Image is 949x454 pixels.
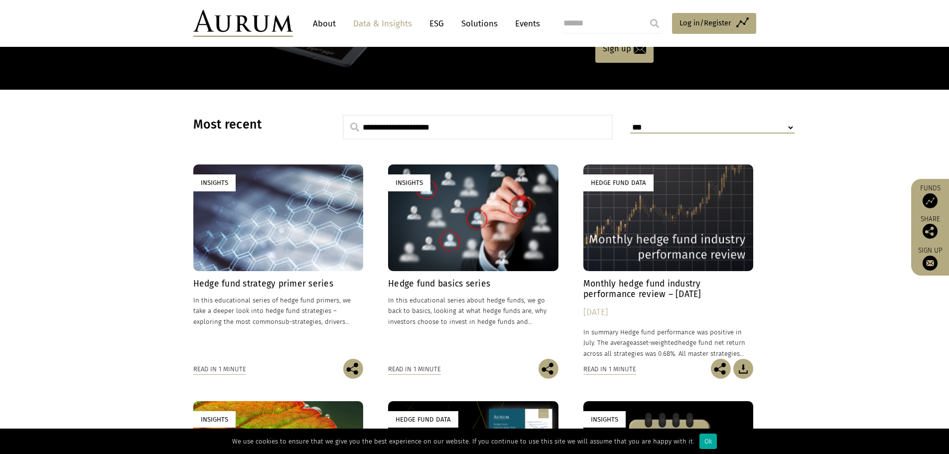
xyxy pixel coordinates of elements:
img: Share this post [343,359,363,379]
img: search.svg [350,123,359,132]
a: ESG [424,14,449,33]
img: Share this post [539,359,558,379]
div: Insights [583,411,626,428]
a: Sign up [595,35,654,63]
span: asset-weighted [633,339,678,346]
img: Download Article [733,359,753,379]
h3: Most recent [193,117,318,132]
a: Solutions [456,14,503,33]
div: Share [916,216,944,239]
a: Data & Insights [348,14,417,33]
a: Insights Hedge fund basics series In this educational series about hedge funds, we go back to bas... [388,164,558,358]
a: Insights Hedge fund strategy primer series In this educational series of hedge fund primers, we t... [193,164,364,358]
div: Hedge Fund Data [388,411,458,428]
a: Funds [916,184,944,208]
div: Read in 1 minute [583,364,636,375]
p: In this educational series about hedge funds, we go back to basics, looking at what hedge funds a... [388,295,558,326]
img: Aurum [193,10,293,37]
input: Submit [645,13,665,33]
img: Share this post [711,359,731,379]
a: Sign up [916,246,944,271]
span: Log in/Register [679,17,731,29]
a: About [308,14,341,33]
span: sub-strategies [278,318,321,325]
div: Read in 1 minute [193,364,246,375]
div: Hedge Fund Data [583,174,654,191]
div: Insights [388,174,430,191]
h4: Monthly hedge fund industry performance review – [DATE] [583,279,754,300]
div: Ok [699,434,717,449]
h4: Hedge fund strategy primer series [193,279,364,289]
img: Share this post [923,224,938,239]
div: Read in 1 minute [388,364,441,375]
p: In summary Hedge fund performance was positive in July. The average hedge fund net return across ... [583,327,754,358]
img: email-icon [634,44,646,54]
div: Insights [193,411,236,428]
p: In this educational series of hedge fund primers, we take a deeper look into hedge fund strategie... [193,295,364,326]
img: Sign up to our newsletter [923,256,938,271]
div: Insights [193,174,236,191]
div: [DATE] [583,305,754,319]
a: Log in/Register [672,13,756,34]
a: Events [510,14,540,33]
img: Access Funds [923,193,938,208]
h4: Hedge fund basics series [388,279,558,289]
a: Hedge Fund Data Monthly hedge fund industry performance review – [DATE] [DATE] In summary Hedge f... [583,164,754,358]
